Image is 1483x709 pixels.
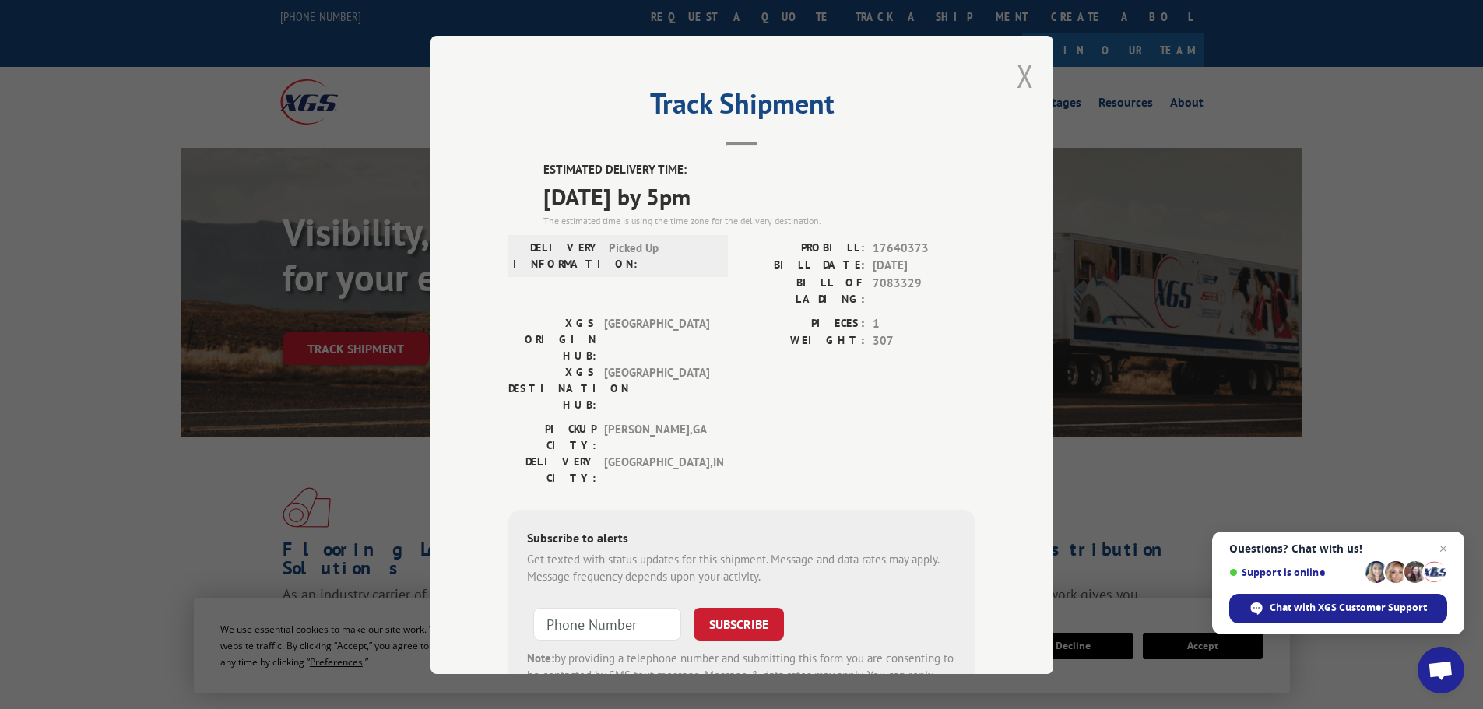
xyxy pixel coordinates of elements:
label: XGS ORIGIN HUB: [508,314,596,363]
strong: Note: [527,650,554,665]
label: PIECES: [742,314,865,332]
input: Phone Number [533,607,681,640]
span: [GEOGRAPHIC_DATA] [604,314,709,363]
span: [DATE] by 5pm [543,178,975,213]
span: [GEOGRAPHIC_DATA] , IN [604,453,709,486]
label: BILL OF LADING: [742,274,865,307]
span: Chat with XGS Customer Support [1270,601,1427,615]
div: Get texted with status updates for this shipment. Message and data rates may apply. Message frequ... [527,550,957,585]
label: WEIGHT: [742,332,865,350]
label: DELIVERY INFORMATION: [513,239,601,272]
span: [DATE] [873,257,975,275]
span: 307 [873,332,975,350]
div: Open chat [1418,647,1464,693]
div: by providing a telephone number and submitting this form you are consenting to be contacted by SM... [527,649,957,702]
label: XGS DESTINATION HUB: [508,363,596,412]
span: 17640373 [873,239,975,257]
label: BILL DATE: [742,257,865,275]
span: Support is online [1229,567,1360,578]
span: Picked Up [609,239,714,272]
button: SUBSCRIBE [694,607,784,640]
label: ESTIMATED DELIVERY TIME: [543,161,975,179]
label: PICKUP CITY: [508,420,596,453]
span: [PERSON_NAME] , GA [604,420,709,453]
button: Close modal [1017,55,1034,97]
h2: Track Shipment [508,93,975,122]
div: The estimated time is using the time zone for the delivery destination. [543,213,975,227]
span: Questions? Chat with us! [1229,542,1447,555]
div: Chat with XGS Customer Support [1229,594,1447,623]
span: [GEOGRAPHIC_DATA] [604,363,709,412]
span: 1 [873,314,975,332]
label: PROBILL: [742,239,865,257]
span: Close chat [1434,539,1453,558]
div: Subscribe to alerts [527,528,957,550]
span: 7083329 [873,274,975,307]
label: DELIVERY CITY: [508,453,596,486]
